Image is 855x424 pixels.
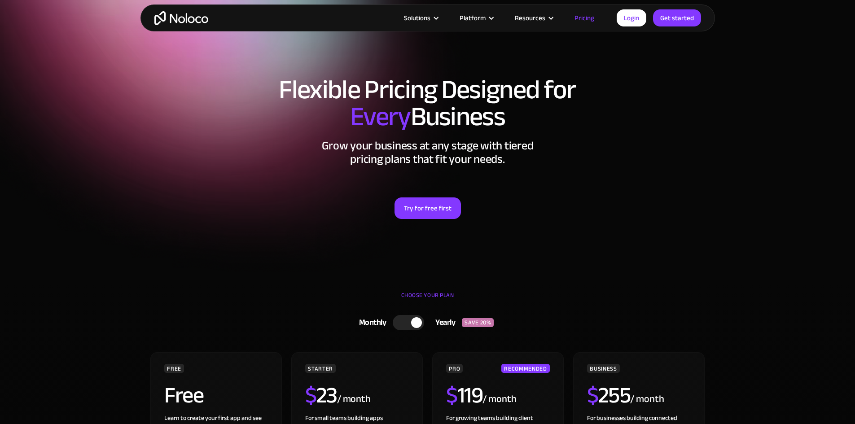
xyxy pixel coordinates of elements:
[337,392,371,407] div: / month
[348,316,393,329] div: Monthly
[482,392,516,407] div: / month
[630,392,664,407] div: / month
[149,139,706,166] h2: Grow your business at any stage with tiered pricing plans that fit your needs.
[446,374,457,416] span: $
[149,288,706,311] div: CHOOSE YOUR PLAN
[149,76,706,130] h1: Flexible Pricing Designed for Business
[393,12,448,24] div: Solutions
[164,364,184,373] div: FREE
[305,384,337,407] h2: 23
[587,374,598,416] span: $
[587,364,619,373] div: BUSINESS
[501,364,549,373] div: RECOMMENDED
[395,197,461,219] a: Try for free first
[305,374,316,416] span: $
[587,384,630,407] h2: 255
[164,384,203,407] h2: Free
[563,12,605,24] a: Pricing
[448,12,504,24] div: Platform
[446,384,482,407] h2: 119
[617,9,646,26] a: Login
[446,364,463,373] div: PRO
[504,12,563,24] div: Resources
[305,364,335,373] div: STARTER
[424,316,462,329] div: Yearly
[350,92,411,142] span: Every
[404,12,430,24] div: Solutions
[462,318,494,327] div: SAVE 20%
[154,11,208,25] a: home
[515,12,545,24] div: Resources
[460,12,486,24] div: Platform
[653,9,701,26] a: Get started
